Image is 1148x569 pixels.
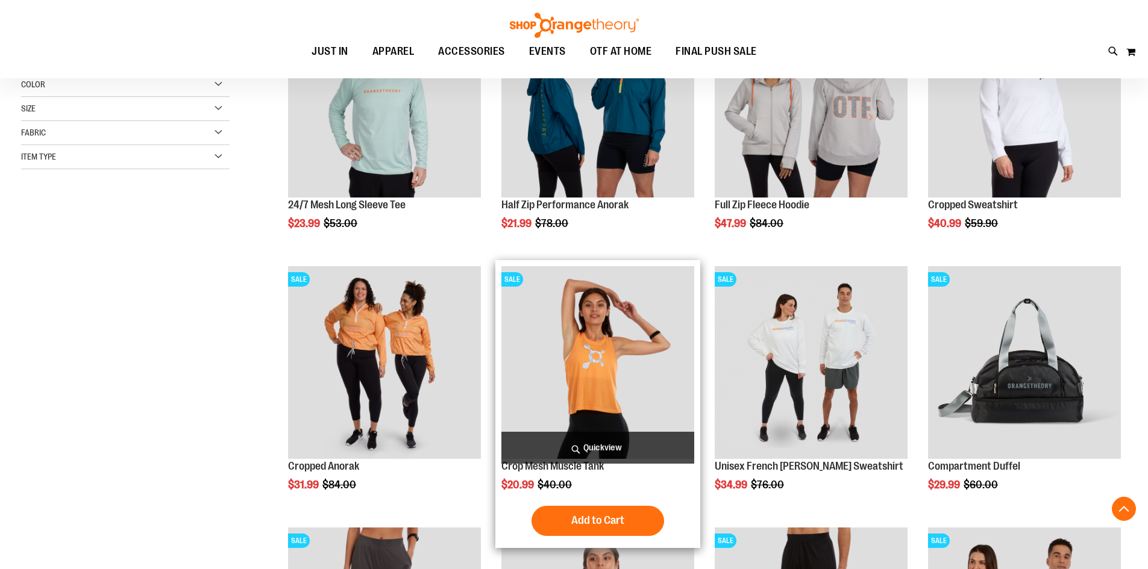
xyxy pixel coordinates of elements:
[590,38,652,65] span: OTF AT HOME
[517,38,578,66] a: EVENTS
[751,479,786,491] span: $76.00
[288,460,359,472] a: Cropped Anorak
[928,533,950,548] span: SALE
[288,5,481,199] a: Main Image of 1457095SALE
[372,38,415,65] span: APPAREL
[426,38,517,66] a: ACCESSORIES
[578,38,664,66] a: OTF AT HOME
[21,128,46,137] span: Fabric
[964,479,1000,491] span: $60.00
[928,460,1020,472] a: Compartment Duffel
[715,266,908,459] img: Unisex French Terry Crewneck Sweatshirt primary image
[501,5,694,199] a: Half Zip Performance AnorakSALE
[508,13,641,38] img: Shop Orangetheory
[709,260,914,521] div: product
[928,199,1018,211] a: Cropped Sweatshirt
[715,199,809,211] a: Full Zip Fleece Hoodie
[501,266,694,461] a: Crop Mesh Muscle Tank primary imageSALE
[663,38,769,65] a: FINAL PUSH SALE
[571,514,624,527] span: Add to Cart
[501,479,536,491] span: $20.99
[715,460,903,472] a: Unisex French [PERSON_NAME] Sweatshirt
[495,260,700,548] div: product
[288,217,322,229] span: $23.99
[928,479,962,491] span: $29.99
[750,217,785,229] span: $84.00
[288,272,310,287] span: SALE
[288,5,481,197] img: Main Image of 1457095
[928,5,1121,197] img: Front facing view of Cropped Sweatshirt
[501,460,604,472] a: Crop Mesh Muscle Tank
[501,199,629,211] a: Half Zip Performance Anorak
[676,38,757,65] span: FINAL PUSH SALE
[300,38,360,66] a: JUST IN
[965,217,1000,229] span: $59.90
[529,38,566,65] span: EVENTS
[288,266,481,459] img: Cropped Anorak primary image
[288,266,481,461] a: Cropped Anorak primary imageSALE
[532,506,664,536] button: Add to Cart
[715,479,749,491] span: $34.99
[715,533,736,548] span: SALE
[312,38,348,65] span: JUST IN
[928,5,1121,199] a: Front facing view of Cropped SweatshirtSALE
[501,217,533,229] span: $21.99
[928,266,1121,459] img: Compartment Duffel front
[715,266,908,461] a: Unisex French Terry Crewneck Sweatshirt primary imageSALE
[438,38,505,65] span: ACCESSORIES
[288,199,406,211] a: 24/7 Mesh Long Sleeve Tee
[928,266,1121,461] a: Compartment Duffel front SALE
[715,5,908,199] a: Main Image of 1457091SALE
[501,5,694,197] img: Half Zip Performance Anorak
[21,79,45,89] span: Color
[1112,497,1136,521] button: Back To Top
[922,260,1127,521] div: product
[21,152,56,161] span: Item Type
[360,38,427,66] a: APPAREL
[535,217,570,229] span: $78.00
[324,217,359,229] span: $53.00
[928,217,963,229] span: $40.99
[538,479,574,491] span: $40.00
[288,533,310,548] span: SALE
[928,272,950,287] span: SALE
[501,272,523,287] span: SALE
[21,104,36,113] span: Size
[322,479,358,491] span: $84.00
[501,432,694,464] a: Quickview
[501,266,694,459] img: Crop Mesh Muscle Tank primary image
[715,217,748,229] span: $47.99
[282,260,487,521] div: product
[715,5,908,197] img: Main Image of 1457091
[288,479,321,491] span: $31.99
[715,272,736,287] span: SALE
